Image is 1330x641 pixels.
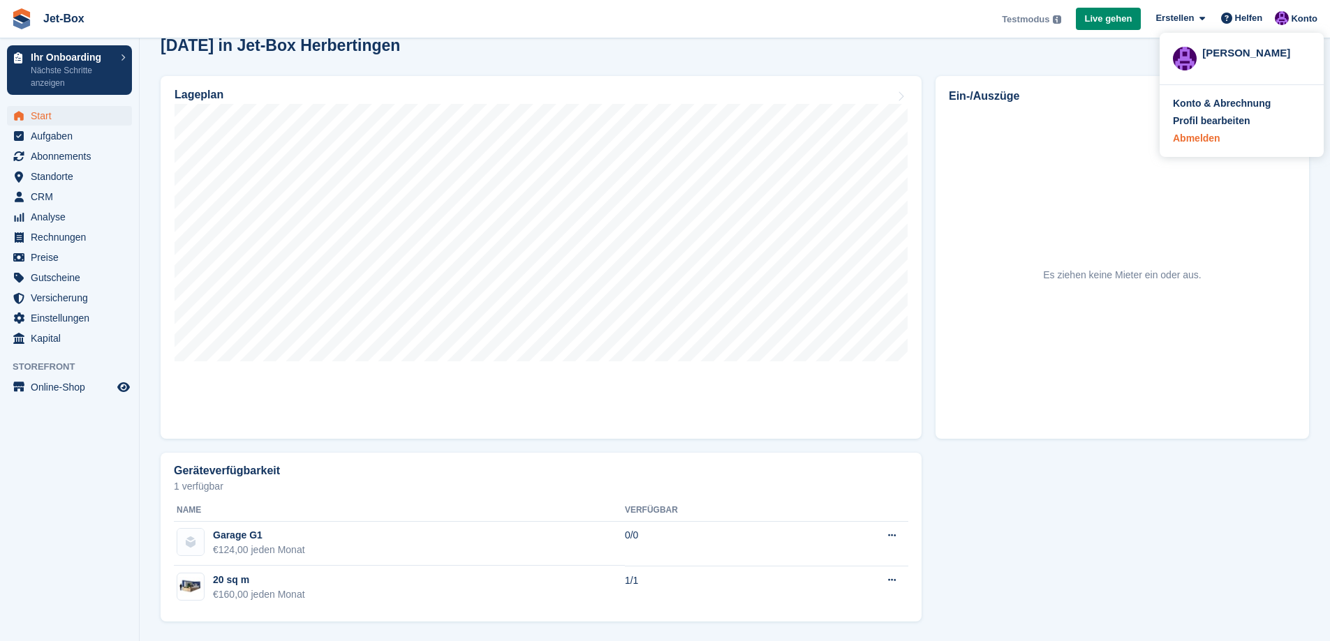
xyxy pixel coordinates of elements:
a: Profil bearbeiten [1173,114,1310,128]
a: menu [7,288,132,308]
span: Online-Shop [31,377,114,397]
a: Konto & Abrechnung [1173,96,1310,111]
span: Konto [1291,12,1317,26]
div: Profil bearbeiten [1173,114,1250,128]
span: Helfen [1235,11,1263,25]
span: Kapital [31,329,114,348]
p: Ihr Onboarding [31,52,114,62]
div: Konto & Abrechnung [1173,96,1271,111]
a: menu [7,329,132,348]
img: 20.jpg [177,577,204,597]
a: menu [7,167,132,186]
a: Live gehen [1076,8,1141,31]
a: menu [7,146,132,166]
th: Name [174,499,625,522]
a: menu [7,268,132,287]
span: Aufgaben [31,126,114,146]
a: menu [7,227,132,247]
h2: Geräteverfügbarkeit [174,465,280,477]
div: €160,00 jeden Monat [213,587,305,602]
div: €124,00 jeden Monat [213,543,305,557]
td: 1/1 [625,566,808,610]
span: Einstellungen [31,308,114,328]
a: menu [7,248,132,267]
td: 0/0 [625,521,808,566]
span: Live gehen [1085,12,1132,26]
p: Nächste Schritte anzeigen [31,64,114,89]
span: Storefront [13,360,139,374]
a: Abmelden [1173,131,1310,146]
span: CRM [31,187,114,206]
h2: Lageplan [175,89,223,101]
a: Speisekarte [7,377,132,397]
span: Abonnements [31,146,114,166]
span: Erstellen [1155,11,1194,25]
span: Standorte [31,167,114,186]
a: Vorschau-Shop [115,379,132,395]
img: stora-icon-8386f47178a22dfd0bd8f6a31ec36ba5ce8667c1dd55bd0f319d3a0aa187defe.svg [11,8,32,29]
th: Verfügbar [625,499,808,522]
span: Analyse [31,207,114,227]
a: menu [7,308,132,328]
img: Britta Walzer [1173,47,1197,70]
span: Gutscheine [31,268,114,287]
h2: Ein-/Auszüge [949,88,1296,105]
a: menu [7,207,132,227]
img: blank-unit-type-icon-ffbac7b88ba66c5e286b0e438baccc4b9c83835d4c34f86887a83fc20ec27e7b.svg [177,529,204,555]
span: Rechnungen [31,227,114,247]
span: Testmodus [1002,13,1049,27]
a: menu [7,126,132,146]
span: Start [31,106,114,126]
span: Preise [31,248,114,267]
img: Britta Walzer [1275,11,1289,25]
div: [PERSON_NAME] [1202,45,1310,58]
p: 1 verfügbar [174,481,908,491]
div: 20 sq m [213,573,305,587]
img: icon-info-grey-7440780725fd019a000dd9b08b2336e03edf1995a4989e88bcd33f0948082b44.svg [1053,15,1061,24]
div: Es ziehen keine Mieter ein oder aus. [1043,268,1201,282]
a: Lageplan [161,76,922,439]
h2: [DATE] in Jet-Box Herbertingen [161,36,400,55]
span: Versicherung [31,288,114,308]
a: menu [7,106,132,126]
a: Jet-Box [38,7,90,30]
div: Abmelden [1173,131,1220,146]
div: Garage G1 [213,528,305,543]
a: Ihr Onboarding Nächste Schritte anzeigen [7,45,132,95]
a: menu [7,187,132,206]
